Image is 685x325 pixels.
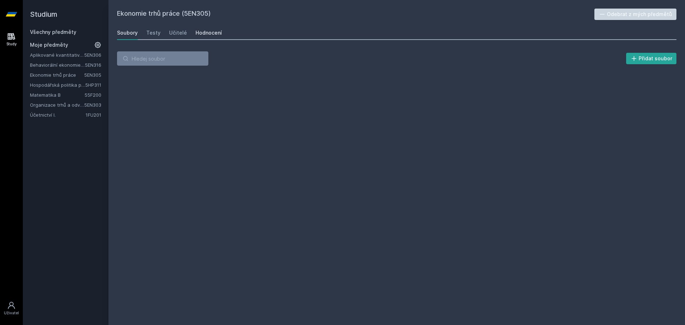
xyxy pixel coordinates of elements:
[30,61,85,68] a: Behaviorální ekonomie a hospodářská politika
[30,81,85,88] a: Hospodářská politika pro země bohaté na přírodní zdroje
[86,112,101,118] a: 1FU201
[117,29,138,36] div: Soubory
[117,51,208,66] input: Hledej soubor
[4,310,19,316] div: Uživatel
[84,72,101,78] a: 5EN305
[169,29,187,36] div: Učitelé
[146,29,161,36] div: Testy
[84,52,101,58] a: 5EN306
[196,29,222,36] div: Hodnocení
[30,71,84,78] a: Ekonomie trhů práce
[85,62,101,68] a: 5EN316
[30,29,76,35] a: Všechny předměty
[117,9,594,20] h2: Ekonomie trhů práce (5EN305)
[594,9,677,20] button: Odebrat z mých předmětů
[84,102,101,108] a: 5EN303
[30,91,85,98] a: Matematika B
[85,92,101,98] a: 55F200
[85,82,101,88] a: 5HP311
[1,298,21,319] a: Uživatel
[169,26,187,40] a: Učitelé
[30,111,86,118] a: Účetnictví I.
[30,41,68,49] span: Moje předměty
[146,26,161,40] a: Testy
[6,41,17,47] div: Study
[626,53,677,64] button: Přidat soubor
[30,101,84,108] a: Organizace trhů a odvětví
[117,26,138,40] a: Soubory
[196,26,222,40] a: Hodnocení
[30,51,84,59] a: Aplikované kvantitativní metody I
[1,29,21,50] a: Study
